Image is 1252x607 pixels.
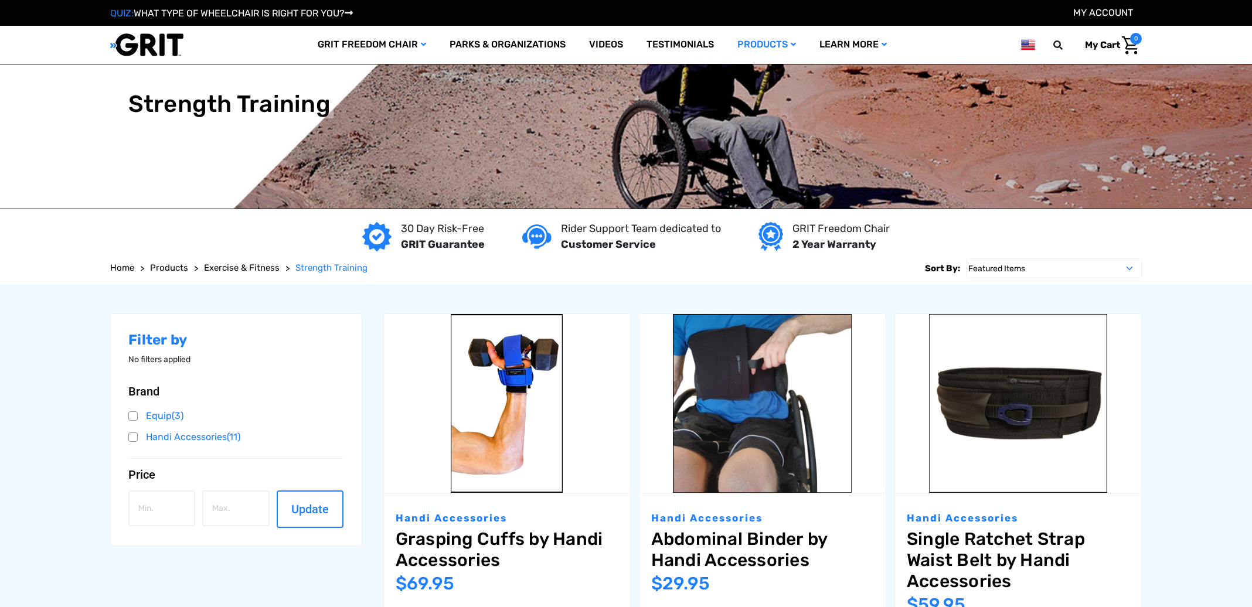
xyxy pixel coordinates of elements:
[295,262,368,273] span: Strength Training
[1122,36,1139,54] img: Cart
[1073,7,1133,18] a: Account
[384,314,630,493] a: Grasping Cuffs by Handi Accessories,$69.95
[639,314,886,493] a: Abdominal Binder by Handi Accessories,$29.95
[925,258,960,278] label: Sort By:
[110,33,183,57] img: GRIT All-Terrain Wheelchair and Mobility Equipment
[1076,33,1142,57] a: Cart with 0 items
[758,222,782,251] img: Year warranty
[204,262,280,273] span: Exercise & Fitness
[202,490,269,526] input: Max.
[128,428,344,446] a: Handi Accessories(11)
[651,573,710,594] span: $29.95
[227,431,240,442] span: (11)
[128,332,344,349] h2: Filter by
[295,261,368,275] a: Strength Training
[128,468,155,482] span: Price
[561,238,656,251] strong: Customer Service
[792,238,876,251] strong: 2 Year Warranty
[362,222,392,251] img: GRIT Guarantee
[110,262,134,273] span: Home
[401,221,485,237] p: 30 Day Risk-Free
[128,468,344,482] button: Price
[128,353,344,366] p: No filters applied
[1085,39,1120,50] span: My Cart
[396,511,618,526] p: Handi Accessories
[561,221,721,237] p: Rider Support Team dedicated to
[895,314,1141,493] img: Single Ratchet Strap Waist Belt by Handi Accessories
[651,528,874,571] a: Abdominal Binder by Handi Accessories,$29.95
[907,511,1129,526] p: Handi Accessories
[110,8,134,19] span: QUIZ:
[577,26,635,64] a: Videos
[438,26,577,64] a: Parks & Organizations
[128,407,344,425] a: Equip(3)
[150,261,188,275] a: Products
[277,490,343,528] button: Update
[522,224,552,248] img: Customer service
[172,410,183,421] span: (3)
[635,26,726,64] a: Testimonials
[651,511,874,526] p: Handi Accessories
[1130,33,1142,45] span: 0
[792,221,890,237] p: GRIT Freedom Chair
[150,262,188,273] span: Products
[396,573,454,594] span: $69.95
[401,238,485,251] strong: GRIT Guarantee
[639,314,886,493] img: Abdominal Binder by Handi Accessories
[1021,37,1035,52] img: us.png
[128,90,331,118] h1: Strength Training
[306,26,438,64] a: GRIT Freedom Chair
[396,528,618,571] a: Grasping Cuffs by Handi Accessories,$69.95
[808,26,899,64] a: Learn More
[895,314,1141,493] a: Single Ratchet Strap Waist Belt by Handi Accessories,$59.95
[204,261,280,275] a: Exercise & Fitness
[128,384,159,398] span: Brand
[128,490,195,526] input: Min.
[907,528,1129,592] a: Single Ratchet Strap Waist Belt by Handi Accessories,$59.95
[110,261,134,275] a: Home
[110,8,353,19] a: QUIZ:WHAT TYPE OF WHEELCHAIR IS RIGHT FOR YOU?
[128,384,344,398] button: Brand
[1059,33,1076,57] input: Search
[726,26,808,64] a: Products
[384,314,630,493] img: Grasping Cuffs by Handi Accessories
